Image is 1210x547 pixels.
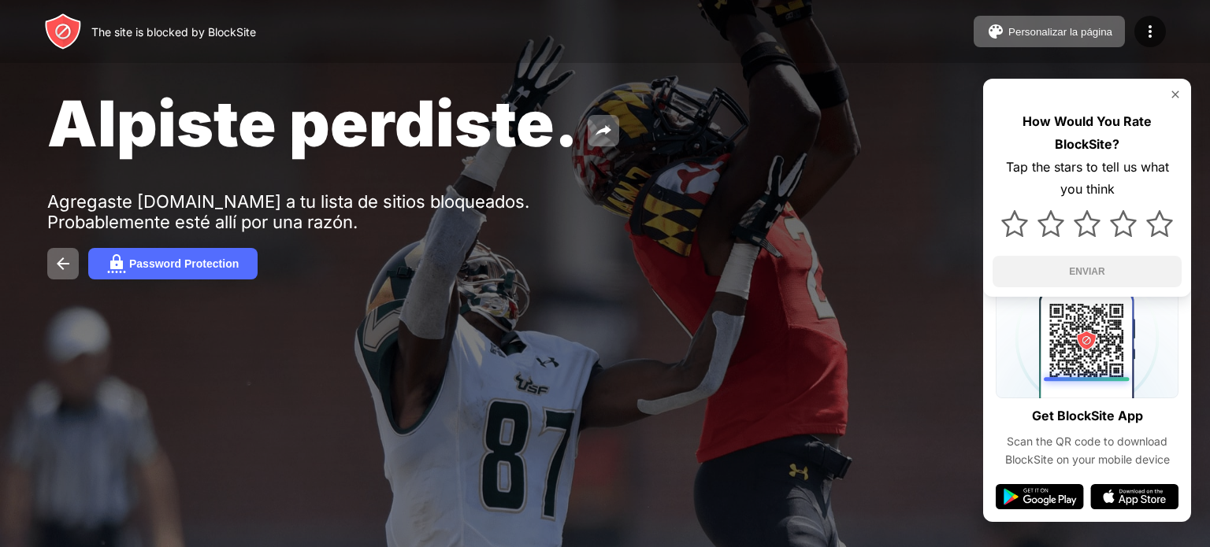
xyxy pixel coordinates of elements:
div: How Would You Rate BlockSite? [993,110,1182,156]
img: menu-icon.svg [1141,22,1160,41]
div: Get BlockSite App [1032,405,1143,427]
img: rate-us-close.svg [1169,88,1182,101]
img: star.svg [1146,210,1173,237]
img: header-logo.svg [44,13,82,50]
img: pallet.svg [986,22,1005,41]
div: Scan the QR code to download BlockSite on your mobile device [996,433,1178,468]
div: Personalizar la página [1008,26,1112,38]
img: password.svg [107,254,126,273]
div: Password Protection [129,257,239,270]
img: star.svg [1110,210,1137,237]
button: ENVIAR [993,256,1182,287]
div: Tap the stars to tell us what you think [993,156,1182,201]
img: app-store.svg [1090,484,1178,509]
img: share.svg [594,121,613,140]
img: star.svg [1037,210,1064,237]
div: Agregaste [DOMAIN_NAME] a tu lista de sitios bloqueados. Probablemente esté allí por una razón. [47,191,534,232]
button: Personalizar la página [974,16,1125,47]
img: star.svg [1074,210,1101,237]
img: star.svg [1001,210,1028,237]
span: Alpiste perdiste. [47,85,578,161]
img: google-play.svg [996,484,1084,509]
img: back.svg [54,254,72,273]
div: The site is blocked by BlockSite [91,25,256,39]
button: Password Protection [88,248,258,279]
